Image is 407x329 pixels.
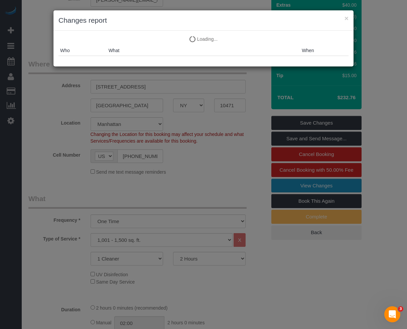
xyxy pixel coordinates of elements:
[58,45,107,56] th: Who
[384,306,400,322] iframe: Intercom live chat
[107,45,300,56] th: What
[58,36,349,42] p: Loading...
[345,15,349,22] button: ×
[58,15,349,25] h3: Changes report
[53,10,354,66] sui-modal: Changes report
[398,306,403,312] span: 3
[300,45,349,56] th: When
